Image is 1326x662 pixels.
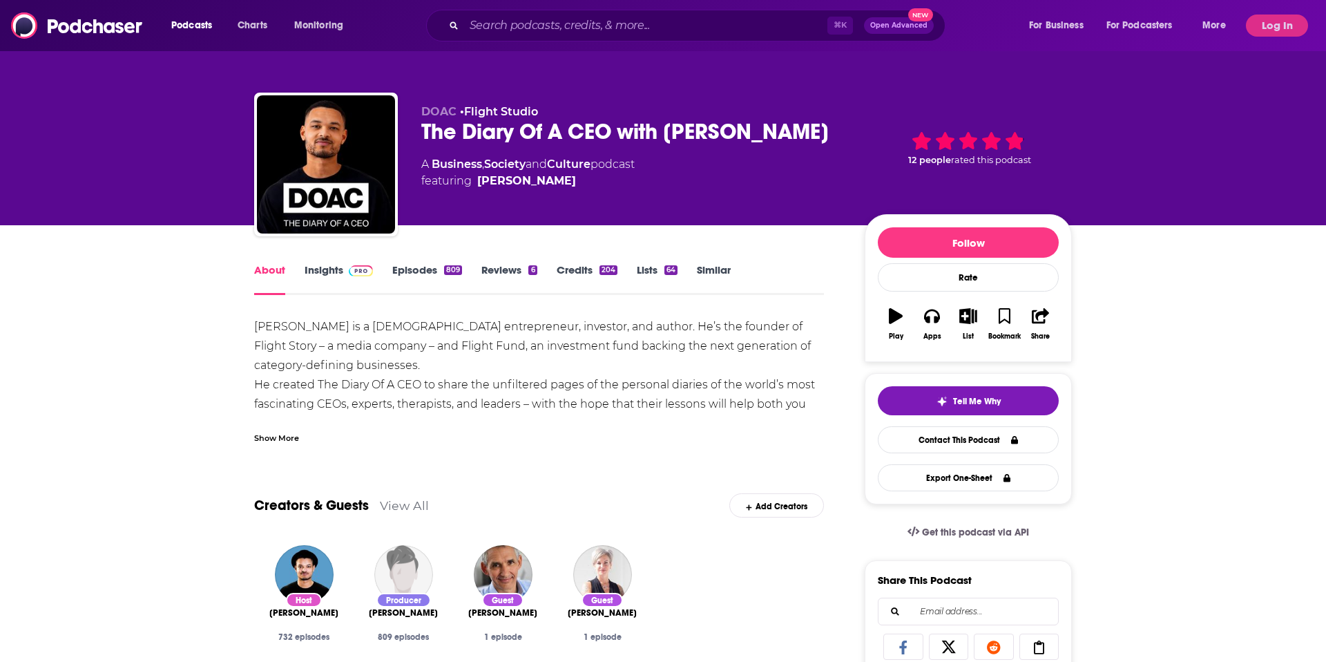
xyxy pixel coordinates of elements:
[697,263,731,295] a: Similar
[986,299,1022,349] button: Bookmark
[883,634,923,660] a: Share on Facebook
[922,527,1029,538] span: Get this podcast via API
[474,545,532,604] img: Tim Spector
[890,598,1047,625] input: Email address...
[482,593,523,607] div: Guest
[369,607,438,618] span: [PERSON_NAME]
[265,632,343,642] div: 732 episodes
[229,15,276,37] a: Charts
[908,8,933,21] span: New
[432,158,482,171] a: Business
[254,317,824,569] div: [PERSON_NAME] is a [DEMOGRAPHIC_DATA] entrepreneur, investor, and author. He’s the founder of Fli...
[305,263,373,295] a: InsightsPodchaser Pro
[1031,332,1050,341] div: Share
[11,12,144,39] img: Podchaser - Follow, Share and Rate Podcasts
[582,593,623,607] div: Guest
[896,516,1040,549] a: Get this podcast via API
[889,332,903,341] div: Play
[275,545,334,604] img: Steven Bartlett
[468,607,537,618] span: [PERSON_NAME]
[269,607,338,618] a: Steven Bartlett
[547,158,590,171] a: Culture
[365,632,442,642] div: 809 episodes
[827,17,853,35] span: ⌘ K
[484,158,526,171] a: Society
[294,16,343,35] span: Monitoring
[171,16,212,35] span: Podcasts
[1246,15,1308,37] button: Log In
[464,632,541,642] div: 1 episode
[878,227,1059,258] button: Follow
[923,332,941,341] div: Apps
[460,105,538,118] span: •
[464,105,538,118] a: Flight Studio
[254,497,369,514] a: Creators & Guests
[878,386,1059,415] button: tell me why sparkleTell Me Why
[528,265,537,275] div: 6
[1106,16,1173,35] span: For Podcasters
[963,332,974,341] div: List
[1023,299,1059,349] button: Share
[1029,16,1084,35] span: For Business
[238,16,267,35] span: Charts
[878,299,914,349] button: Play
[349,265,373,276] img: Podchaser Pro
[988,332,1021,341] div: Bookmark
[865,105,1072,191] div: 12 peoplerated this podcast
[392,263,462,295] a: Episodes809
[951,155,1031,165] span: rated this podcast
[481,263,537,295] a: Reviews6
[929,634,969,660] a: Share on X/Twitter
[878,598,1059,625] div: Search followers
[564,632,641,642] div: 1 episode
[421,173,635,189] span: featuring
[1193,15,1243,37] button: open menu
[950,299,986,349] button: List
[914,299,950,349] button: Apps
[936,396,948,407] img: tell me why sparkle
[1097,15,1193,37] button: open menu
[468,607,537,618] a: Tim Spector
[285,15,361,37] button: open menu
[637,263,678,295] a: Lists64
[286,593,322,607] div: Host
[464,15,827,37] input: Search podcasts, credits, & more...
[376,593,431,607] div: Producer
[864,17,934,34] button: Open AdvancedNew
[953,396,1001,407] span: Tell Me Why
[908,155,951,165] span: 12 people
[1202,16,1226,35] span: More
[477,173,576,189] a: Steven Bartlett
[573,545,632,604] img: Dr. Tyna Moore
[878,263,1059,292] div: Rate
[269,607,338,618] span: [PERSON_NAME]
[974,634,1014,660] a: Share on Reddit
[870,22,928,29] span: Open Advanced
[421,156,635,189] div: A podcast
[568,607,637,618] span: [PERSON_NAME]
[374,545,433,604] img: Jack Sylvester
[526,158,547,171] span: and
[729,493,824,518] div: Add Creators
[878,464,1059,491] button: Export One-Sheet
[439,10,959,41] div: Search podcasts, credits, & more...
[162,15,230,37] button: open menu
[1019,15,1101,37] button: open menu
[380,498,429,513] a: View All
[599,265,617,275] div: 204
[257,95,395,234] img: The Diary Of A CEO with Steven Bartlett
[664,265,678,275] div: 64
[878,426,1059,453] a: Contact This Podcast
[1019,634,1059,660] a: Copy Link
[557,263,617,295] a: Credits204
[482,158,484,171] span: ,
[444,265,462,275] div: 809
[254,263,285,295] a: About
[878,574,972,587] h3: Share This Podcast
